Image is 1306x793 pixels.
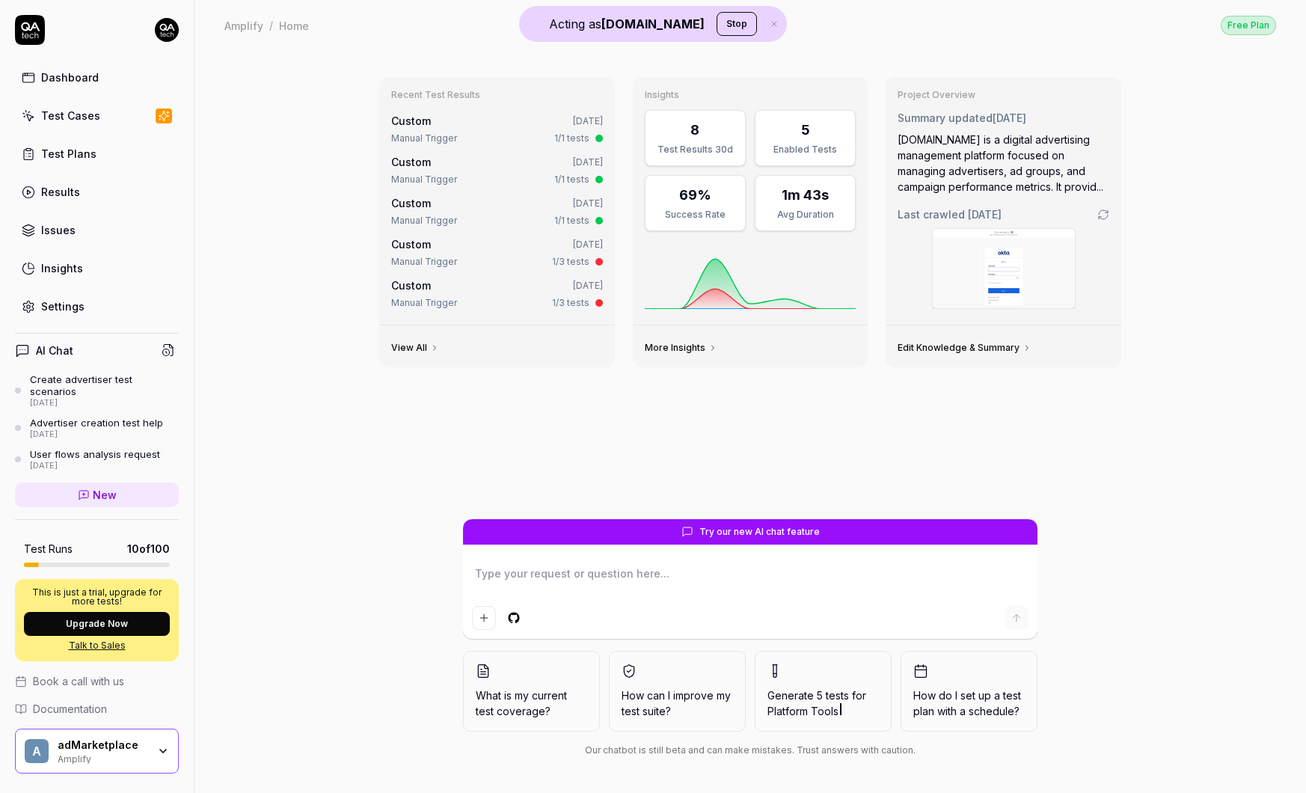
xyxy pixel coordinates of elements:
a: Insights [15,254,179,283]
a: Talk to Sales [24,639,170,652]
button: Free Plan [1221,15,1276,35]
span: Custom [391,197,431,209]
button: Generate 5 tests forPlatform Tools [755,651,892,732]
div: Manual Trigger [391,173,457,186]
div: Results [41,184,80,200]
a: New [15,483,179,507]
div: Settings [41,298,85,314]
div: Test Cases [41,108,100,123]
div: Free Plan [1221,16,1276,35]
span: 10 of 100 [127,541,170,557]
button: Stop [717,12,757,36]
span: Custom [391,156,431,168]
button: aadMarketplaceAmplify [15,729,179,774]
div: User flows analysis request [30,448,160,460]
div: Amplify [224,18,263,33]
div: Enabled Tests [764,143,846,156]
a: Test Cases [15,101,179,130]
img: 7ccf6c19-61ad-4a6c-8811-018b02a1b829.jpg [155,18,179,42]
span: New [93,487,117,503]
time: [DATE] [573,156,603,168]
time: [DATE] [968,208,1002,221]
time: [DATE] [573,239,603,250]
div: 8 [690,120,699,140]
div: Manual Trigger [391,296,457,310]
span: How can I improve my test suite? [622,688,733,719]
a: Issues [15,215,179,245]
span: Custom [391,238,431,251]
span: Generate 5 tests for [767,688,879,719]
div: [DATE] [30,398,179,408]
div: Amplify [58,752,147,764]
div: Test Results 30d [654,143,736,156]
div: 1/1 tests [554,132,589,145]
a: View All [391,342,439,354]
a: Test Plans [15,139,179,168]
span: Book a call with us [33,673,124,689]
div: 69% [679,185,711,205]
button: How can I improve my test suite? [609,651,746,732]
div: Home [279,18,309,33]
div: 1/1 tests [554,214,589,227]
a: Documentation [15,701,179,717]
div: 1/1 tests [554,173,589,186]
h5: Test Runs [24,542,73,556]
span: Last crawled [898,206,1002,222]
a: Settings [15,292,179,321]
div: Manual Trigger [391,255,457,269]
span: a [25,739,49,763]
span: Platform Tools [767,705,839,717]
div: Manual Trigger [391,214,457,227]
div: Create advertiser test scenarios [30,373,179,398]
a: Custom[DATE]Manual Trigger1/1 tests [388,151,606,189]
div: 1/3 tests [552,255,589,269]
span: How do I set up a test plan with a schedule? [913,688,1025,719]
span: Custom [391,279,431,292]
div: Issues [41,222,76,238]
span: Try our new AI chat feature [699,525,820,539]
div: Insights [41,260,83,276]
div: [DATE] [30,429,163,440]
div: Avg Duration [764,208,846,221]
div: Manual Trigger [391,132,457,145]
time: [DATE] [573,280,603,291]
h3: Project Overview [898,89,1109,101]
div: Advertiser creation test help [30,417,163,429]
p: This is just a trial, upgrade for more tests! [24,588,170,606]
div: Success Rate [654,208,736,221]
a: Custom[DATE]Manual Trigger1/1 tests [388,110,606,148]
div: / [269,18,273,33]
a: Custom[DATE]Manual Trigger1/1 tests [388,192,606,230]
span: Custom [391,114,431,127]
a: Create advertiser test scenarios[DATE] [15,373,179,408]
a: Book a call with us [15,673,179,689]
div: 1/3 tests [552,296,589,310]
time: [DATE] [573,115,603,126]
span: Summary updated [898,111,993,124]
a: Dashboard [15,63,179,92]
div: Test Plans [41,146,96,162]
div: Dashboard [41,70,99,85]
div: [DOMAIN_NAME] is a digital advertising management platform focused on managing advertisers, ad gr... [898,132,1109,195]
div: Our chatbot is still beta and can make mistakes. Trust answers with caution. [463,744,1037,757]
a: Results [15,177,179,206]
span: Documentation [33,701,107,717]
h4: AI Chat [36,343,73,358]
button: Add attachment [472,606,496,630]
img: Screenshot [933,229,1075,308]
a: Edit Knowledge & Summary [898,342,1031,354]
h3: Recent Test Results [391,89,603,101]
a: More Insights [645,342,717,354]
div: 1m 43s [782,185,829,205]
a: Custom[DATE]Manual Trigger1/3 tests [388,275,606,313]
a: Custom[DATE]Manual Trigger1/3 tests [388,233,606,272]
time: [DATE] [573,198,603,209]
a: Advertiser creation test help[DATE] [15,417,179,439]
div: adMarketplace [58,738,147,752]
a: User flows analysis request[DATE] [15,448,179,471]
span: What is my current test coverage? [476,688,587,719]
h3: Insights [645,89,856,101]
div: [DATE] [30,461,160,471]
div: 5 [801,120,810,140]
